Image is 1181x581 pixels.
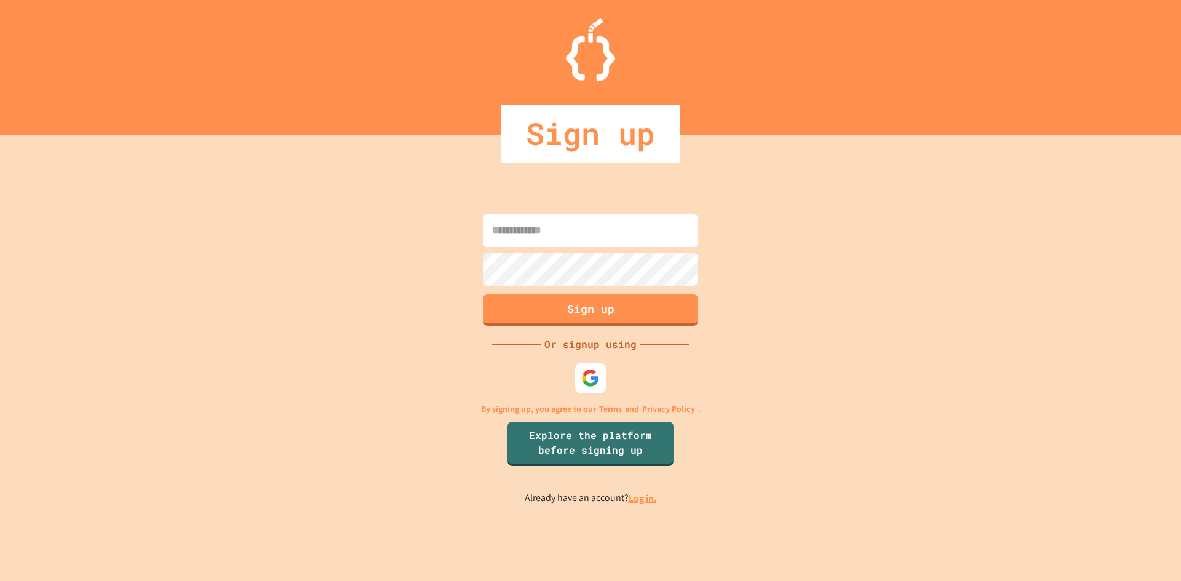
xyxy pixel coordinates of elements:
[566,18,615,81] img: Logo.svg
[642,403,695,416] a: Privacy Policy
[525,491,657,506] p: Already have an account?
[507,422,674,466] a: Explore the platform before signing up
[501,105,680,163] div: Sign up
[481,403,701,416] p: By signing up, you agree to our and .
[483,294,698,326] button: Sign up
[629,492,657,505] a: Log in.
[541,337,640,352] div: Or signup using
[599,403,622,416] a: Terms
[581,369,600,387] img: google-icon.svg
